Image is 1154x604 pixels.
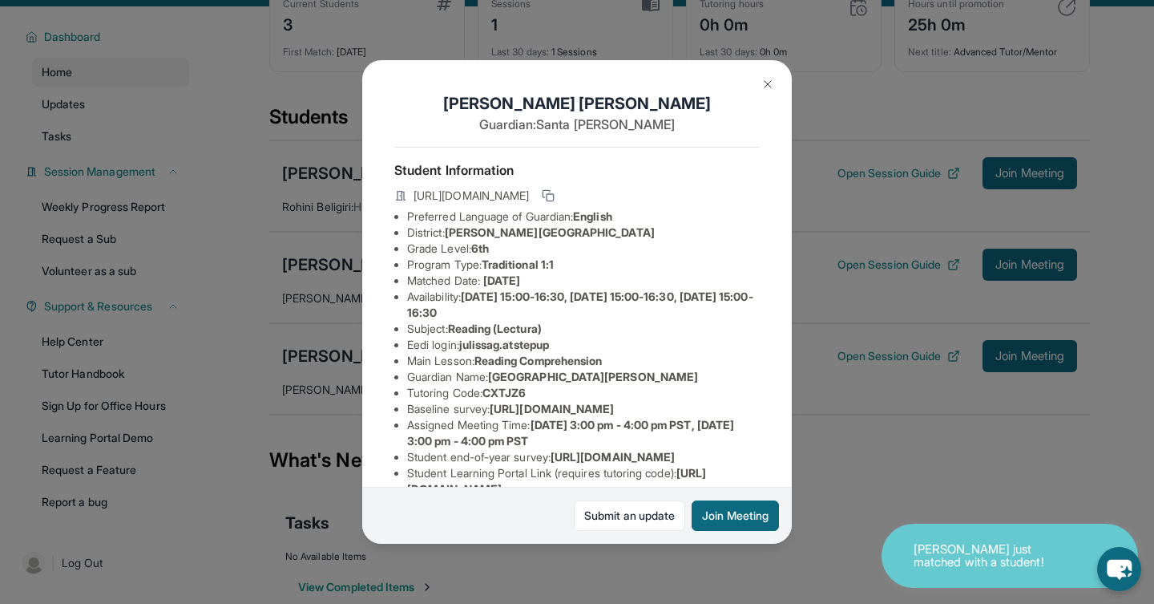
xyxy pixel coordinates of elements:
span: [GEOGRAPHIC_DATA][PERSON_NAME] [488,370,698,383]
span: [DATE] 3:00 pm - 4:00 pm PST, [DATE] 3:00 pm - 4:00 pm PST [407,418,734,448]
span: [URL][DOMAIN_NAME] [551,450,675,464]
li: Baseline survey : [407,401,760,417]
img: Close Icon [761,78,774,91]
li: Eedi login : [407,337,760,353]
p: [PERSON_NAME] just matched with a student! [914,543,1074,570]
span: [URL][DOMAIN_NAME] [414,188,529,204]
span: julissag.atstepup [459,338,549,351]
li: Program Type: [407,257,760,273]
a: Submit an update [574,501,685,531]
li: Availability: [407,289,760,321]
p: Guardian: Santa [PERSON_NAME] [394,115,760,134]
li: Subject : [407,321,760,337]
li: Student Learning Portal Link (requires tutoring code) : [407,465,760,497]
span: Reading (Lectura) [448,322,542,335]
li: Guardian Name : [407,369,760,385]
li: Preferred Language of Guardian: [407,209,760,225]
li: Main Lesson : [407,353,760,369]
li: Assigned Meeting Time : [407,417,760,449]
span: 6th [471,241,489,255]
span: CXTJZ6 [482,386,526,399]
li: District: [407,225,760,241]
h1: [PERSON_NAME] [PERSON_NAME] [394,92,760,115]
span: [URL][DOMAIN_NAME] [490,402,614,416]
li: Matched Date: [407,273,760,289]
li: Student end-of-year survey : [407,449,760,465]
span: [DATE] [483,274,520,287]
span: [DATE] 15:00-16:30, [DATE] 15:00-16:30, [DATE] 15:00-16:30 [407,290,753,319]
li: Grade Level: [407,241,760,257]
span: Traditional 1:1 [482,257,554,271]
span: English [573,209,612,223]
h4: Student Information [394,160,760,180]
span: Reading Comprehension [474,354,602,367]
button: chat-button [1097,547,1141,591]
span: [PERSON_NAME][GEOGRAPHIC_DATA] [445,225,655,239]
button: Join Meeting [692,501,779,531]
button: Copy link [539,186,558,205]
li: Tutoring Code : [407,385,760,401]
